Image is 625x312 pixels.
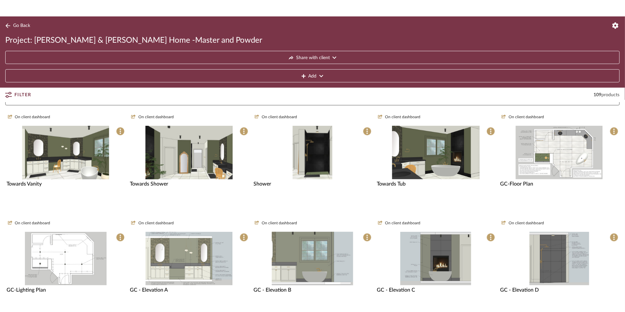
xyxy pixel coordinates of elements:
span: GC - Elevation C [377,287,415,293]
div: 109 [594,92,620,98]
button: Add Item [5,92,620,105]
img: GC - Elevation D [530,232,589,285]
span: On client dashboard [262,220,297,226]
span: On client dashboard [509,114,544,120]
img: Towards Vanity [22,126,109,179]
span: On client dashboard [262,114,297,120]
span: On client dashboard [15,114,50,120]
span: Go Back [13,23,30,29]
img: GC - Elevation B [272,232,353,285]
span: GC - Elevation D [500,287,539,293]
span: GC - Elevation A [130,287,168,293]
span: On client dashboard [385,114,421,120]
img: Shower [292,126,333,179]
img: Towards Tub [392,126,480,179]
div: 0 [252,232,373,285]
span: On client dashboard [509,220,544,226]
span: On client dashboard [138,220,174,226]
span: Share with client [296,51,330,64]
div: 0 [5,126,126,179]
div: 0 [252,126,373,179]
span: Shower [253,181,271,187]
span: On client dashboard [138,114,174,120]
img: GC-Lighting Plan [25,232,107,285]
img: GC - Elevation C [400,232,471,285]
span: Towards Vanity [7,181,42,187]
span: Add [309,70,317,83]
span: Filter [14,89,31,101]
img: GC - Elevation A [146,232,232,285]
span: GC-Lighting Plan [7,287,46,293]
span: GC - Elevation B [253,287,292,293]
button: Add [5,69,620,82]
span: Towards Shower [130,181,168,187]
span: GC-Floor Plan [500,181,534,187]
img: GC-Floor Plan [516,126,603,179]
span: On client dashboard [385,220,421,226]
img: Towards Shower [146,126,232,179]
span: Towards Tub [377,181,406,187]
span: On client dashboard [15,220,50,226]
button: Go Back [5,22,32,30]
span: products [602,93,620,97]
span: Project: [PERSON_NAME] & [PERSON_NAME] Home -Master and Powder [5,35,262,46]
button: Share with client [5,51,620,64]
button: Filter [5,89,31,101]
div: 0 [129,126,249,179]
